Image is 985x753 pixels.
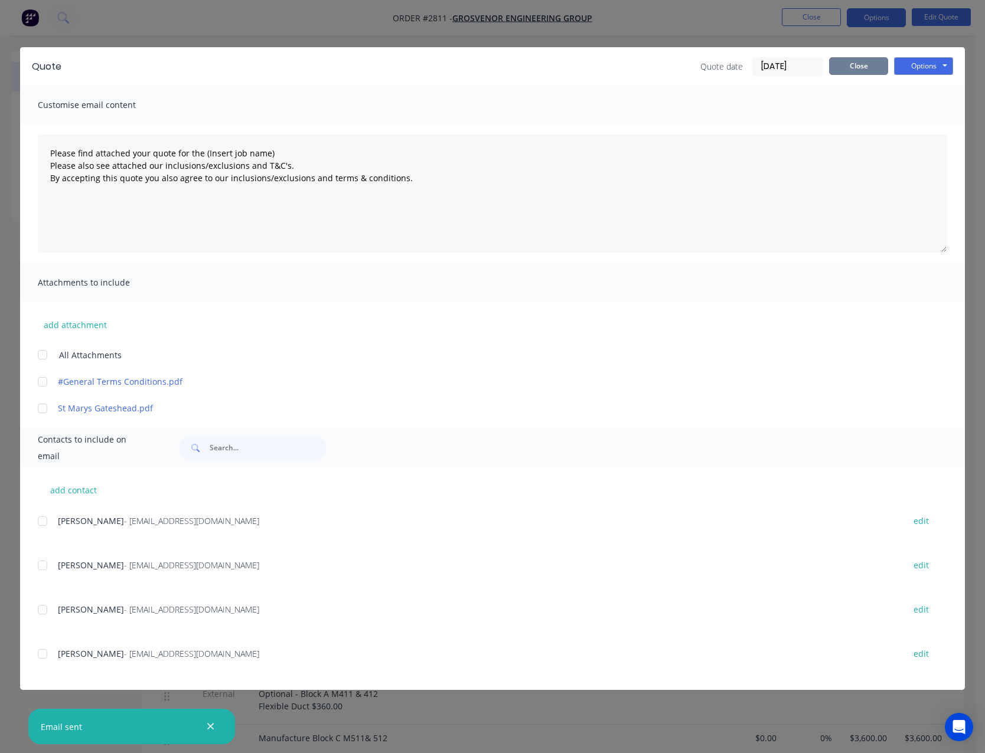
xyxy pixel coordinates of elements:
[41,721,82,733] div: Email sent
[906,646,936,662] button: edit
[906,557,936,573] button: edit
[58,402,892,414] a: St Marys Gateshead.pdf
[38,135,947,253] textarea: Please find attached your quote for the (Insert job name) Please also see attached our inclusions...
[38,274,168,291] span: Attachments to include
[58,375,892,388] a: #General Terms Conditions.pdf
[124,559,259,571] span: - [EMAIL_ADDRESS][DOMAIN_NAME]
[58,559,124,571] span: [PERSON_NAME]
[894,57,953,75] button: Options
[38,431,149,464] span: Contacts to include on email
[38,316,113,333] button: add attachment
[945,713,973,741] div: Open Intercom Messenger
[829,57,888,75] button: Close
[124,604,259,615] span: - [EMAIL_ADDRESS][DOMAIN_NAME]
[38,97,168,113] span: Customise email content
[124,648,259,659] span: - [EMAIL_ADDRESS][DOMAIN_NAME]
[38,481,109,499] button: add contact
[58,515,124,526] span: [PERSON_NAME]
[58,648,124,659] span: [PERSON_NAME]
[58,604,124,615] span: [PERSON_NAME]
[906,601,936,617] button: edit
[124,515,259,526] span: - [EMAIL_ADDRESS][DOMAIN_NAME]
[906,513,936,529] button: edit
[32,60,61,74] div: Quote
[210,436,327,460] input: Search...
[59,349,122,361] span: All Attachments
[700,60,743,73] span: Quote date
